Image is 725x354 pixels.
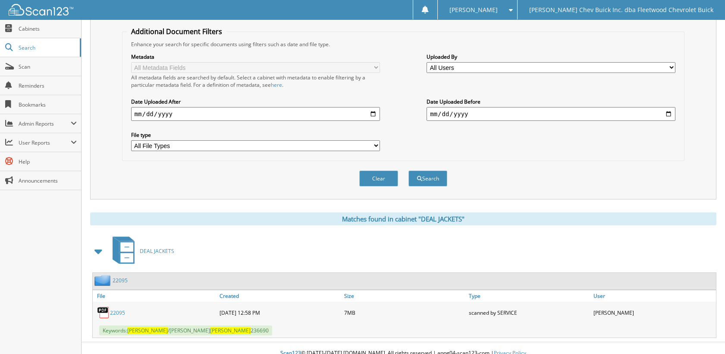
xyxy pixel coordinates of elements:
div: [DATE] 12:58 PM [217,304,342,321]
label: Date Uploaded Before [427,98,675,105]
span: Search [19,44,75,51]
a: Size [342,290,467,302]
a: DEAL JACKETS [107,234,174,268]
div: Matches found in cabinet "DEAL JACKETS" [90,212,716,225]
div: 7MB [342,304,467,321]
a: File [93,290,217,302]
div: scanned by SERVICE [467,304,591,321]
img: scan123-logo-white.svg [9,4,73,16]
span: [PERSON_NAME] [210,327,251,334]
span: Admin Reports [19,120,71,127]
span: Help [19,158,77,165]
input: start [131,107,380,121]
img: folder2.png [94,275,113,286]
label: Uploaded By [427,53,675,60]
div: [PERSON_NAME] [591,304,716,321]
img: PDF.png [97,306,110,319]
span: Announcements [19,177,77,184]
a: here [271,81,282,88]
span: [PERSON_NAME] [127,327,168,334]
input: end [427,107,675,121]
span: User Reports [19,139,71,146]
span: Cabinets [19,25,77,32]
span: Keywords: /[PERSON_NAME] 236690 [99,326,272,335]
iframe: Chat Widget [682,313,725,354]
a: 22095 [110,309,125,316]
a: Created [217,290,342,302]
label: Metadata [131,53,380,60]
span: [PERSON_NAME] [449,7,498,13]
button: Clear [359,171,398,186]
label: Date Uploaded After [131,98,380,105]
span: DEAL JACKETS [140,247,174,255]
span: Scan [19,63,77,70]
span: Bookmarks [19,101,77,108]
a: Type [467,290,591,302]
button: Search [408,171,447,186]
div: All metadata fields are searched by default. Select a cabinet with metadata to enable filtering b... [131,74,380,88]
a: 22095 [113,277,128,284]
a: User [591,290,716,302]
legend: Additional Document Filters [127,27,226,36]
span: Reminders [19,82,77,89]
div: Enhance your search for specific documents using filters such as date and file type. [127,41,680,48]
label: File type [131,131,380,139]
span: [PERSON_NAME] Chev Buick Inc. dba Fleetwood Chevrolet Buick [529,7,713,13]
